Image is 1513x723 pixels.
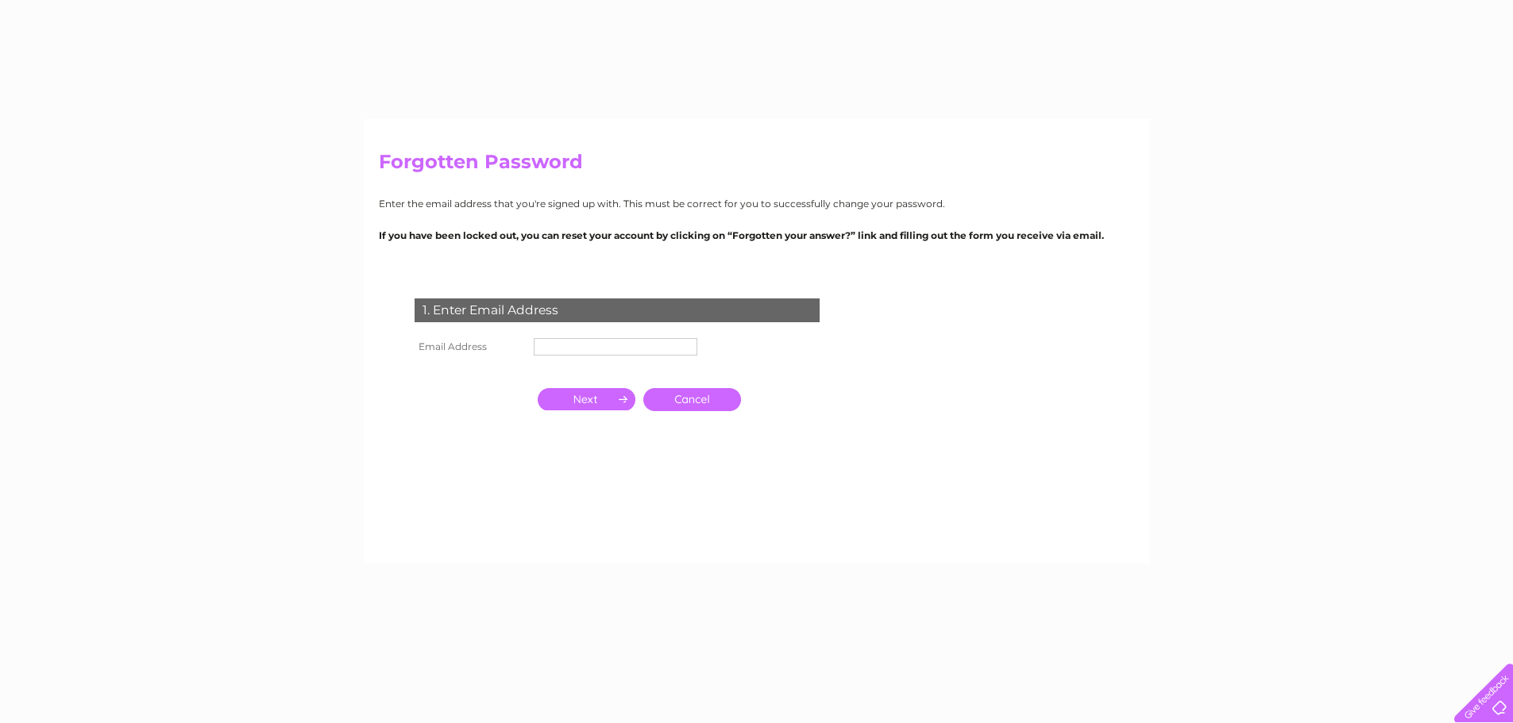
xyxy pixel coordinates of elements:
[411,334,530,360] th: Email Address
[415,298,820,322] div: 1. Enter Email Address
[379,196,1135,211] p: Enter the email address that you're signed up with. This must be correct for you to successfully ...
[379,151,1135,181] h2: Forgotten Password
[643,388,741,411] a: Cancel
[379,228,1135,243] p: If you have been locked out, you can reset your account by clicking on “Forgotten your answer?” l...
